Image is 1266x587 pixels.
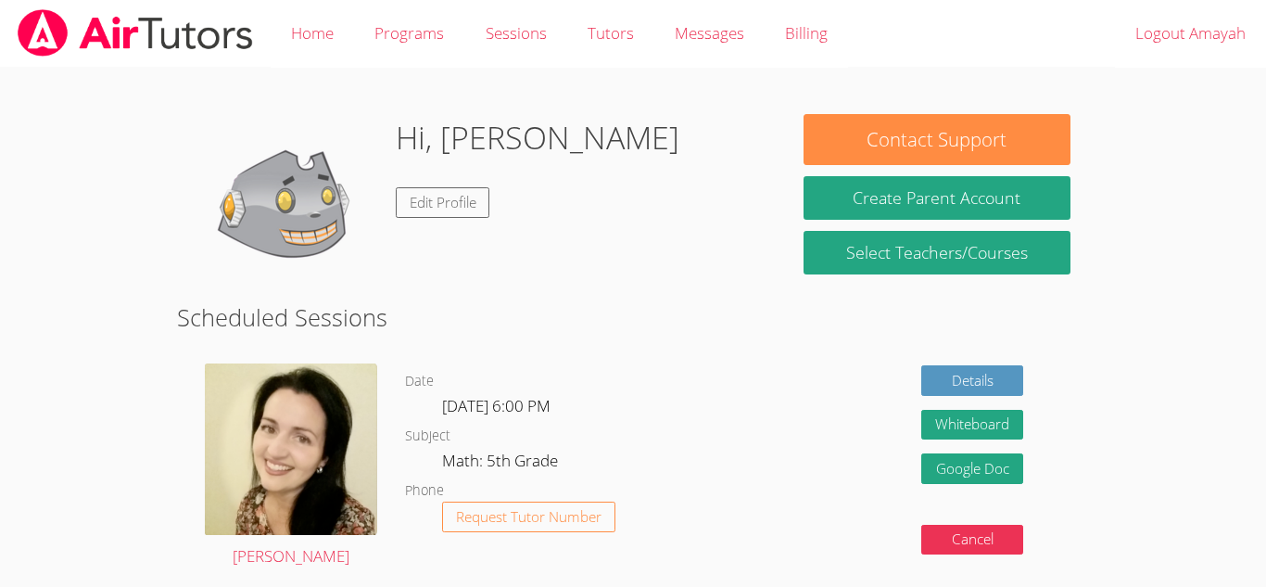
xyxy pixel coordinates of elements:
dd: Math: 5th Grade [442,448,562,479]
h1: Hi, [PERSON_NAME] [396,114,679,161]
dt: Date [405,370,434,393]
dt: Subject [405,425,450,448]
span: Messages [675,22,744,44]
a: Select Teachers/Courses [804,231,1070,274]
button: Contact Support [804,114,1070,165]
a: [PERSON_NAME] [205,364,377,569]
a: Details [921,365,1023,396]
img: Screenshot%202022-07-16%2010.55.09%20PM.png [205,364,377,535]
button: Whiteboard [921,410,1023,440]
button: Cancel [921,525,1023,555]
a: Edit Profile [396,187,490,218]
span: [DATE] 6:00 PM [442,395,551,416]
button: Create Parent Account [804,176,1070,220]
img: airtutors_banner-c4298cdbf04f3fff15de1276eac7730deb9818008684d7c2e4769d2f7ddbe033.png [16,9,255,57]
a: Google Doc [921,453,1023,484]
span: Request Tutor Number [456,510,601,524]
img: default.png [196,114,381,300]
h2: Scheduled Sessions [177,300,1089,335]
dt: Phone [405,479,444,503]
button: Request Tutor Number [442,502,615,532]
